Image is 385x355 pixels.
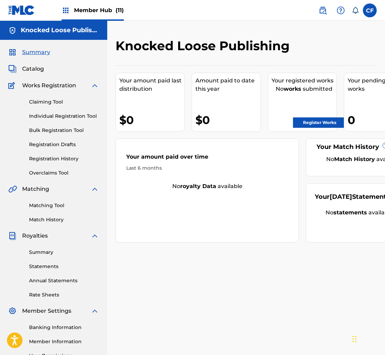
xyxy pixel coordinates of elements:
[29,113,99,120] a: Individual Registration Tool
[352,7,359,14] div: Notifications
[8,307,17,315] img: Member Settings
[29,127,99,134] a: Bulk Registration Tool
[334,3,348,17] div: Help
[22,48,50,56] span: Summary
[29,324,99,331] a: Banking Information
[91,81,99,90] img: expand
[119,112,184,128] div: $0
[284,86,301,92] strong: works
[22,232,48,240] span: Royalties
[293,117,346,128] a: Register Works
[91,232,99,240] img: expand
[350,322,385,355] iframe: Chat Widget
[116,38,293,54] h2: Knocked Loose Publishing
[22,81,76,90] span: Works Registration
[272,77,337,85] div: Your registered works
[337,6,345,15] img: help
[116,182,299,190] div: No available
[8,232,17,240] img: Royalties
[195,112,260,128] div: $0
[8,65,17,73] img: Catalog
[8,185,17,193] img: Matching
[8,81,17,90] img: Works Registration
[116,7,124,14] span: (11)
[319,6,327,15] img: search
[8,48,17,56] img: Summary
[91,185,99,193] img: expand
[180,183,216,189] strong: royalty data
[29,291,99,299] a: Rate Sheets
[126,153,288,165] div: Your amount paid over time
[62,6,70,15] img: Top Rightsholders
[8,26,17,35] img: Accounts
[316,3,330,17] a: Public Search
[29,338,99,345] a: Member Information
[21,26,99,34] h5: Knocked Loose Publishing
[8,48,50,56] a: SummarySummary
[366,239,385,295] iframe: Resource Center
[330,193,352,201] span: [DATE]
[29,155,99,162] a: Registration History
[22,185,49,193] span: Matching
[29,249,99,256] a: Summary
[195,77,260,93] div: Amount paid to date this year
[334,156,375,162] strong: Match History
[29,216,99,223] a: Match History
[29,277,99,284] a: Annual Statements
[352,329,357,349] div: Drag
[22,307,71,315] span: Member Settings
[29,202,99,209] a: Matching Tool
[22,65,44,73] span: Catalog
[333,209,367,216] strong: statements
[74,6,124,14] span: Member Hub
[29,141,99,148] a: Registration Drafts
[8,5,35,15] img: MLC Logo
[29,98,99,106] a: Claiming Tool
[29,169,99,177] a: Overclaims Tool
[126,165,288,172] div: Last 6 months
[91,307,99,315] img: expand
[8,65,44,73] a: CatalogCatalog
[119,77,184,93] div: Your amount paid last distribution
[29,263,99,270] a: Statements
[363,3,377,17] div: User Menu
[272,85,337,93] div: No submitted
